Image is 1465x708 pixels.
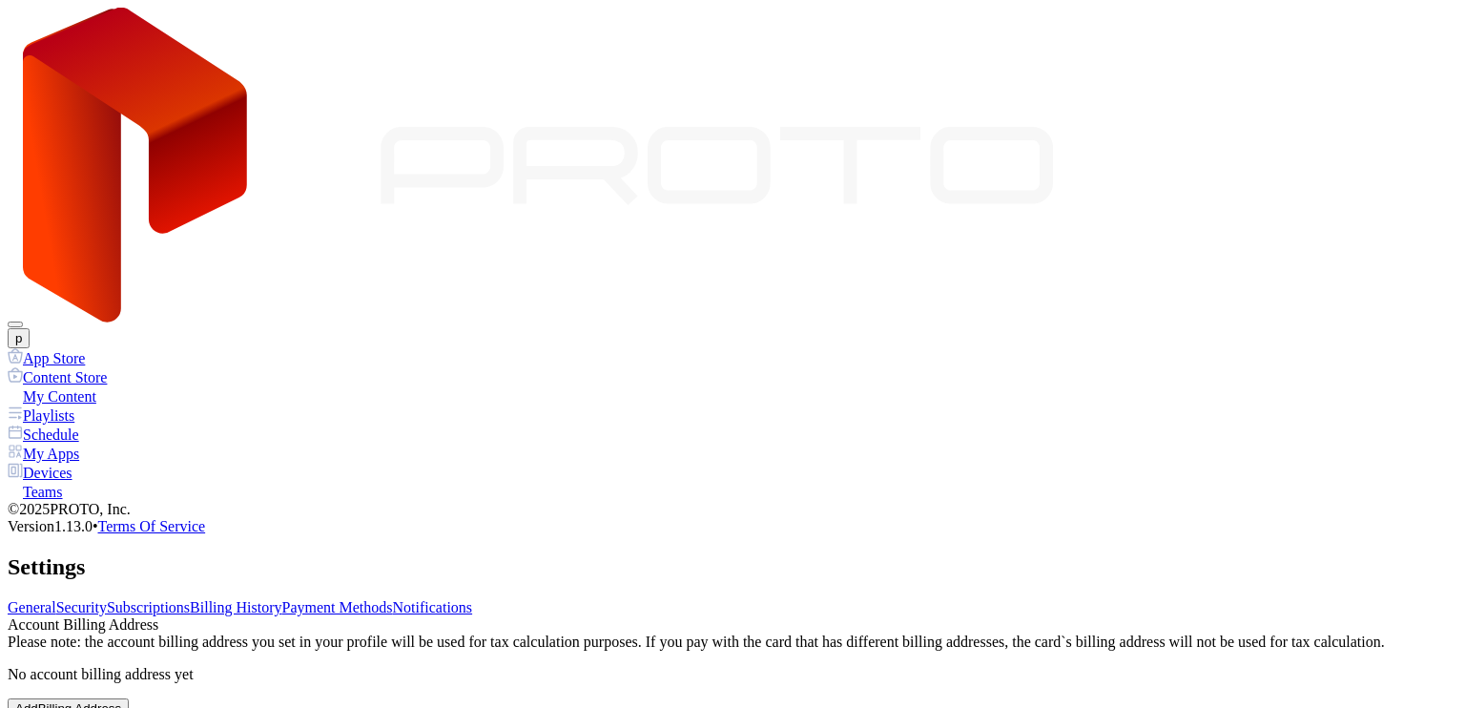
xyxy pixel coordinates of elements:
button: p [8,328,30,348]
div: Please note: the account billing address you set in your profile will be used for tax calculation... [8,634,1457,651]
p: No account billing address yet [8,666,1457,683]
a: Billing History [190,599,281,615]
a: My Content [8,386,1457,406]
a: Devices [8,463,1457,482]
div: Account Billing Address [8,616,1457,634]
a: Playlists [8,406,1457,425]
a: Payment Methods [282,599,393,615]
a: General [8,599,56,615]
a: Schedule [8,425,1457,444]
a: My Apps [8,444,1457,463]
a: Teams [8,482,1457,501]
a: Subscriptions [107,599,190,615]
span: Version 1.13.0 • [8,518,98,534]
div: © 2025 PROTO, Inc. [8,501,1457,518]
h2: Settings [8,554,1457,580]
a: Security [56,599,107,615]
a: Terms Of Service [98,518,206,534]
a: Content Store [8,367,1457,386]
a: App Store [8,348,1457,367]
a: Notifications [393,599,473,615]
